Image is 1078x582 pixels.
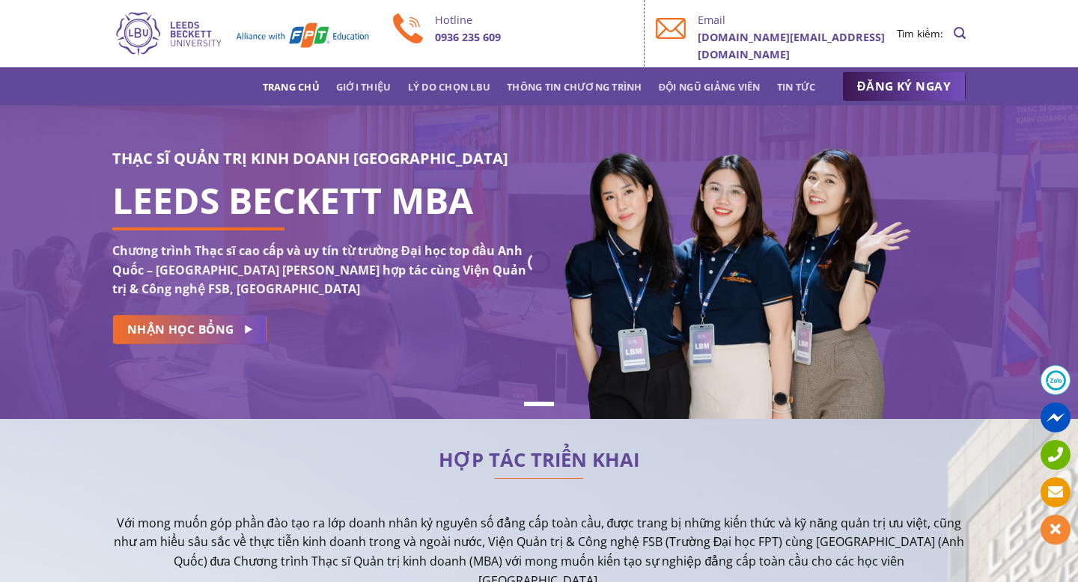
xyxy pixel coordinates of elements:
a: Đội ngũ giảng viên [659,73,761,100]
p: Hotline [435,11,633,28]
h2: HỢP TÁC TRIỂN KHAI [112,453,966,468]
li: Tìm kiếm: [897,25,943,42]
a: Thông tin chương trình [507,73,642,100]
h3: THẠC SĨ QUẢN TRỊ KINH DOANH [GEOGRAPHIC_DATA] [112,147,528,171]
li: Page dot 1 [524,402,554,406]
strong: Chương trình Thạc sĩ cao cấp và uy tín từ trường Đại học top đầu Anh Quốc – [GEOGRAPHIC_DATA] [PE... [112,242,526,297]
p: Email [698,11,896,28]
span: NHẬN HỌC BỔNG [127,320,234,339]
a: Trang chủ [263,73,320,100]
h1: LEEDS BECKETT MBA [112,192,528,209]
a: ĐĂNG KÝ NGAY [842,72,966,102]
a: Tin tức [777,73,816,100]
a: Lý do chọn LBU [408,73,491,100]
b: 0936 235 609 [435,30,501,44]
b: [DOMAIN_NAME][EMAIL_ADDRESS][DOMAIN_NAME] [698,30,885,61]
a: Giới thiệu [336,73,392,100]
span: ĐĂNG KÝ NGAY [857,77,951,96]
img: line-lbu.jpg [494,478,584,480]
a: Search [954,19,966,48]
a: NHẬN HỌC BỔNG [112,315,267,344]
img: Thạc sĩ Quản trị kinh doanh Quốc tế [112,10,371,58]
